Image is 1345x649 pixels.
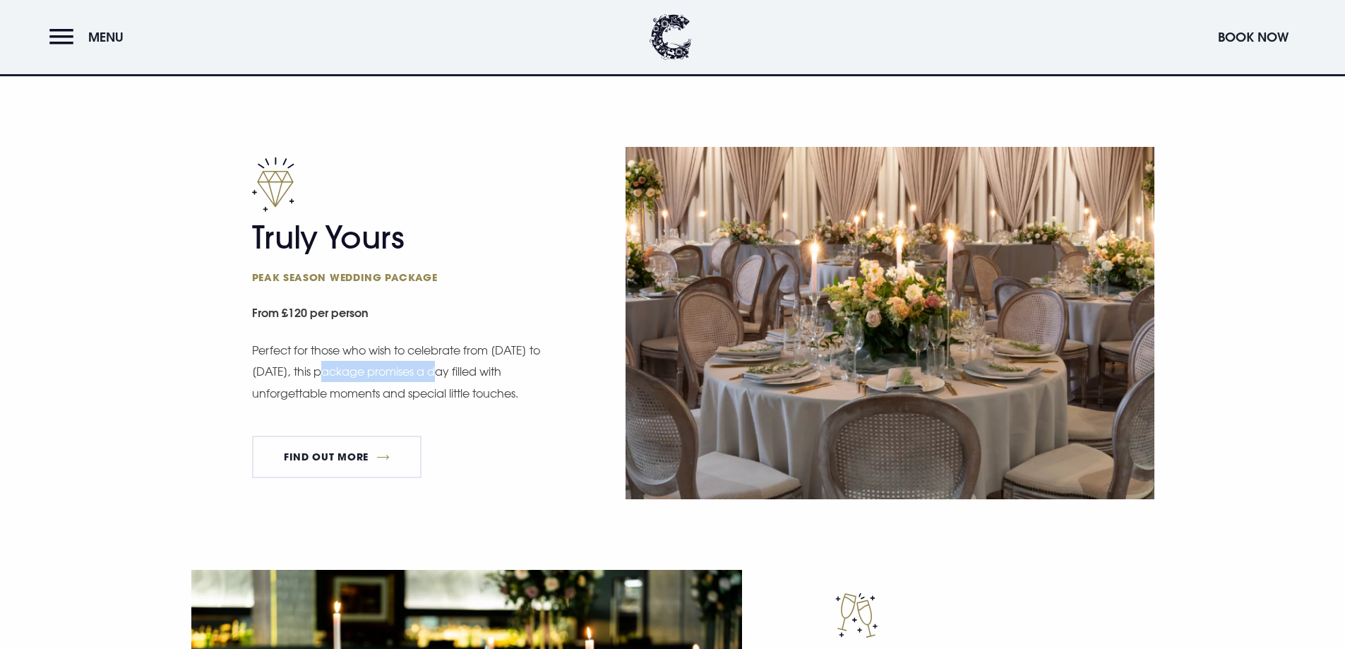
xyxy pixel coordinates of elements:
[252,157,294,212] img: Diamond value icon
[252,340,542,404] p: Perfect for those who wish to celebrate from [DATE] to [DATE], this package promises a day filled...
[650,14,692,60] img: Clandeboye Lodge
[835,593,878,638] img: Champagne icon
[252,436,422,478] a: FIND OUT MORE
[252,219,527,284] h2: Truly Yours
[1211,22,1296,52] button: Book Now
[88,29,124,45] span: Menu
[252,270,527,284] span: Peak season wedding package
[252,299,548,331] small: From £120 per person
[49,22,131,52] button: Menu
[626,147,1154,499] img: Wedding reception at a Wedding Venue Northern Ireland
